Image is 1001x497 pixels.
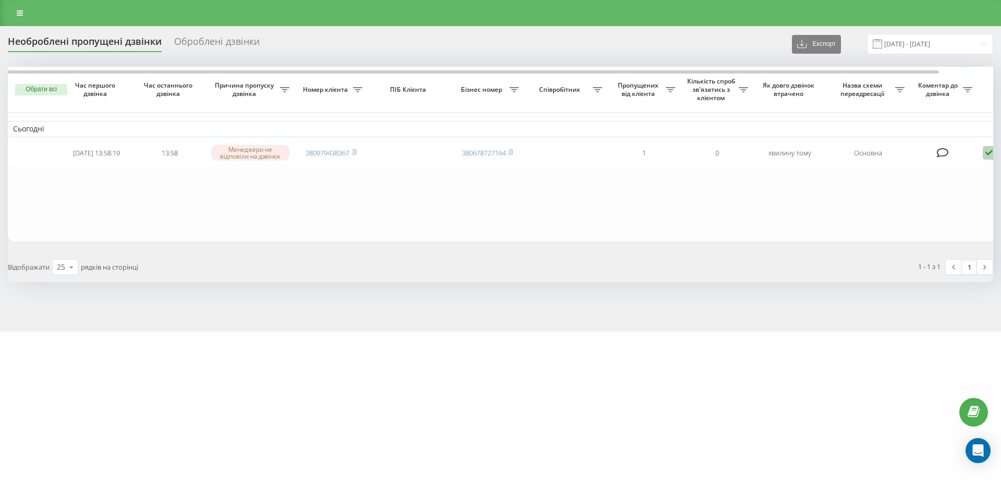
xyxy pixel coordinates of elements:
span: Причина пропуску дзвінка [211,81,280,98]
span: Номер клієнта [300,86,353,94]
span: Час останнього дзвінка [141,81,198,98]
div: Оброблені дзвінки [174,36,260,52]
td: 0 [680,139,753,167]
a: 380979438367 [306,148,349,157]
div: 1 - 1 з 1 [918,261,941,272]
div: Менеджери не відповіли на дзвінок [211,145,289,161]
td: хвилину тому [753,139,826,167]
span: Відображати [8,262,50,272]
span: ПІБ Клієнта [376,86,442,94]
span: Назва схеми переадресації [832,81,895,98]
span: Кількість спроб зв'язатись з клієнтом [686,77,739,102]
span: Коментар до дзвінка [915,81,963,98]
td: Основна [826,139,910,167]
td: 1 [607,139,680,167]
div: 25 [57,262,65,272]
span: Співробітник [529,86,593,94]
span: Як довго дзвінок втрачено [762,81,818,98]
button: Обрати всі [15,84,67,95]
div: Open Intercom Messenger [966,438,991,463]
span: Пропущених від клієнта [613,81,666,98]
a: 1 [961,260,977,274]
td: 13:58 [133,139,206,167]
a: 380678727164 [462,148,506,157]
td: [DATE] 13:58:19 [60,139,133,167]
span: Час першого дзвінка [68,81,125,98]
span: рядків на сторінці [81,262,138,272]
button: Експорт [792,35,841,54]
div: Необроблені пропущені дзвінки [8,36,162,52]
span: Бізнес номер [456,86,509,94]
